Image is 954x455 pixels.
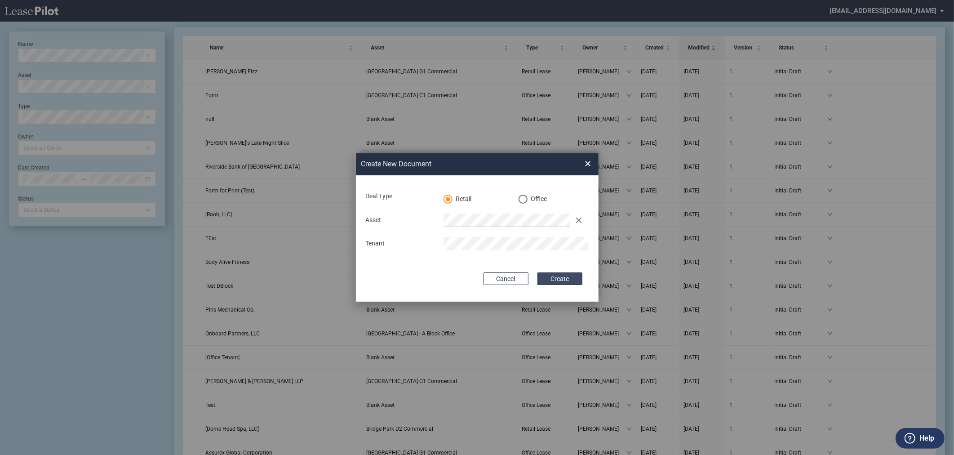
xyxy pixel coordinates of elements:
[484,272,528,285] button: Cancel
[919,433,934,444] label: Help
[360,239,438,248] div: Tenant
[444,195,519,204] md-radio-button: Retail
[361,159,553,169] h2: Create New Document
[585,157,591,171] span: ×
[537,272,582,285] button: Create
[519,195,594,204] md-radio-button: Office
[360,192,438,201] div: Deal Type
[356,153,599,302] md-dialog: Create New ...
[360,216,438,225] div: Asset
